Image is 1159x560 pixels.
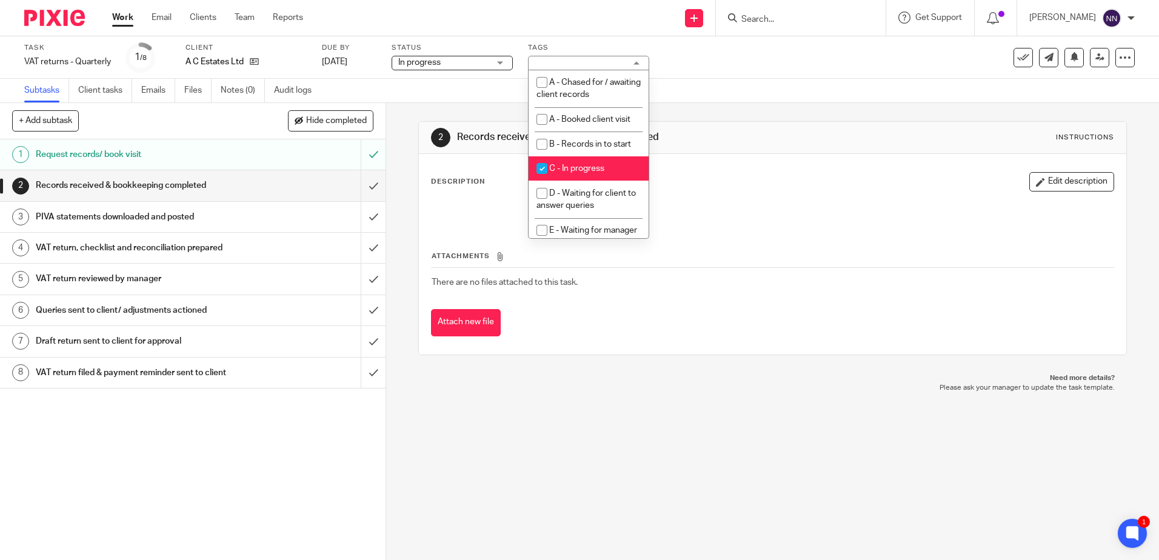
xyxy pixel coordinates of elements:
[322,58,347,66] span: [DATE]
[1029,12,1096,24] p: [PERSON_NAME]
[536,189,636,210] span: D - Waiting for client to answer queries
[140,55,147,61] small: /8
[36,332,244,350] h1: Draft return sent to client for approval
[549,140,631,148] span: B - Records in to start
[274,79,321,102] a: Audit logs
[141,79,175,102] a: Emails
[12,302,29,319] div: 6
[430,373,1114,383] p: Need more details?
[135,50,147,64] div: 1
[915,13,962,22] span: Get Support
[184,79,212,102] a: Files
[185,43,307,53] label: Client
[288,110,373,131] button: Hide completed
[306,116,367,126] span: Hide completed
[152,12,172,24] a: Email
[36,270,244,288] h1: VAT return reviewed by manager
[1102,8,1121,28] img: svg%3E
[430,383,1114,393] p: Please ask your manager to update the task template.
[36,145,244,164] h1: Request records/ book visit
[36,301,244,319] h1: Queries sent to client/ adjustments actioned
[12,333,29,350] div: 7
[12,239,29,256] div: 4
[549,115,630,124] span: A - Booked client visit
[1056,133,1114,142] div: Instructions
[36,364,244,382] h1: VAT return filed & payment reminder sent to client
[36,239,244,257] h1: VAT return, checklist and reconciliation prepared
[536,78,641,99] span: A - Chased for / awaiting client records
[740,15,849,25] input: Search
[432,278,578,287] span: There are no files attached to this task.
[457,131,798,144] h1: Records received & bookkeeping completed
[431,177,485,187] p: Description
[185,56,244,68] p: A C Estates Ltd
[24,10,85,26] img: Pixie
[12,146,29,163] div: 1
[431,128,450,147] div: 2
[235,12,255,24] a: Team
[36,208,244,226] h1: PIVA statements downloaded and posted
[112,12,133,24] a: Work
[1029,172,1114,192] button: Edit description
[12,271,29,288] div: 5
[12,110,79,131] button: + Add subtask
[24,79,69,102] a: Subtasks
[273,12,303,24] a: Reports
[392,43,513,53] label: Status
[24,56,111,68] div: VAT returns - Quarterly
[432,253,490,259] span: Attachments
[431,309,501,336] button: Attach new file
[549,164,604,173] span: C - In progress
[78,79,132,102] a: Client tasks
[1138,516,1150,528] div: 1
[12,178,29,195] div: 2
[190,12,216,24] a: Clients
[12,364,29,381] div: 8
[221,79,265,102] a: Notes (0)
[12,208,29,225] div: 3
[528,43,649,53] label: Tags
[398,58,441,67] span: In progress
[24,43,111,53] label: Task
[36,176,244,195] h1: Records received & bookkeeping completed
[536,226,637,247] span: E - Waiting for manager review/approval
[322,43,376,53] label: Due by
